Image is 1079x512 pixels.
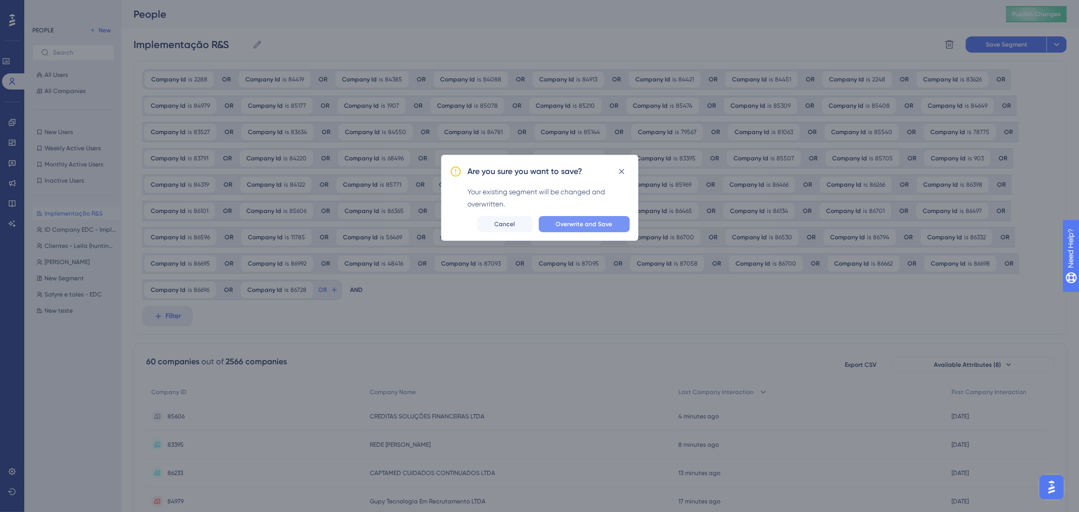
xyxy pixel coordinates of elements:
div: Your existing segment will be changed and overwritten. [468,186,630,210]
h2: Are you sure you want to save? [468,165,583,178]
span: Overwrite and Save [556,220,613,228]
span: Need Help? [24,3,63,15]
span: Cancel [495,220,515,228]
iframe: UserGuiding AI Assistant Launcher [1037,472,1067,502]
